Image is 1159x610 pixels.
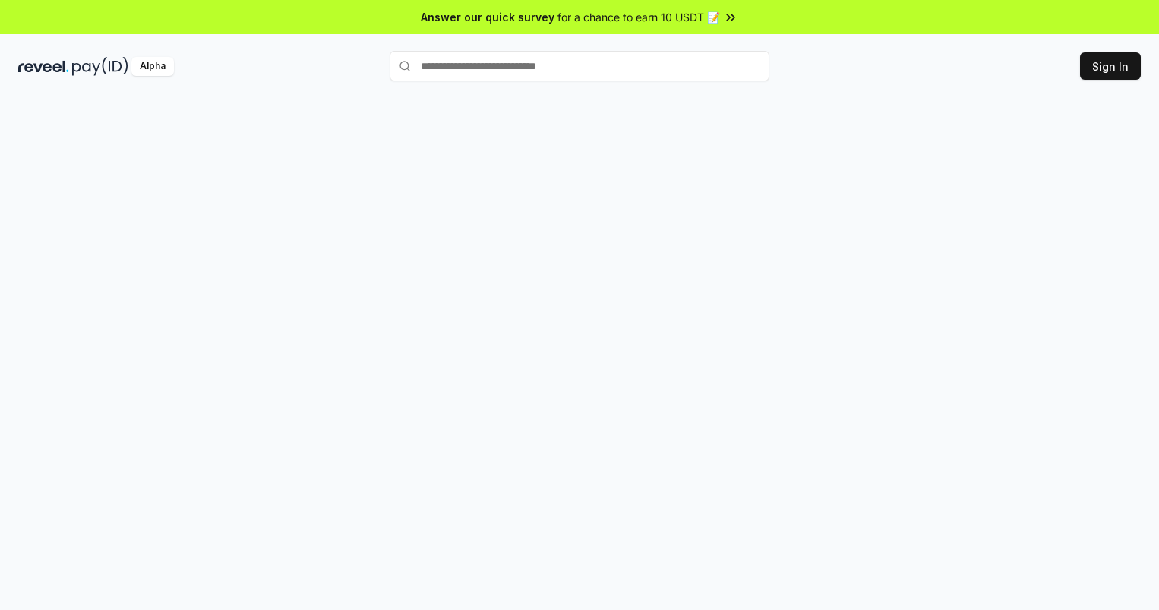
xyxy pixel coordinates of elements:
div: Alpha [131,57,174,76]
span: Answer our quick survey [421,9,554,25]
span: for a chance to earn 10 USDT 📝 [557,9,720,25]
img: reveel_dark [18,57,69,76]
button: Sign In [1080,52,1141,80]
img: pay_id [72,57,128,76]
